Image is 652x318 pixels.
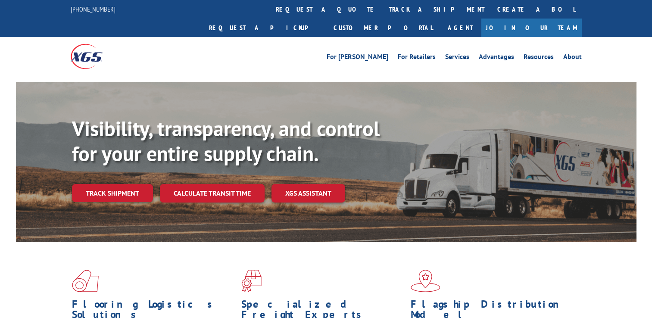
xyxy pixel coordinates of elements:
a: Customer Portal [327,19,439,37]
img: xgs-icon-flagship-distribution-model-red [411,270,440,292]
a: [PHONE_NUMBER] [71,5,115,13]
a: Services [445,53,469,63]
a: XGS ASSISTANT [271,184,345,203]
a: Join Our Team [481,19,582,37]
a: For Retailers [398,53,436,63]
b: Visibility, transparency, and control for your entire supply chain. [72,115,380,167]
a: Request a pickup [203,19,327,37]
a: Track shipment [72,184,153,202]
a: Advantages [479,53,514,63]
a: Calculate transit time [160,184,265,203]
a: About [563,53,582,63]
a: Agent [439,19,481,37]
img: xgs-icon-total-supply-chain-intelligence-red [72,270,99,292]
a: For [PERSON_NAME] [327,53,388,63]
a: Resources [524,53,554,63]
img: xgs-icon-focused-on-flooring-red [241,270,262,292]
